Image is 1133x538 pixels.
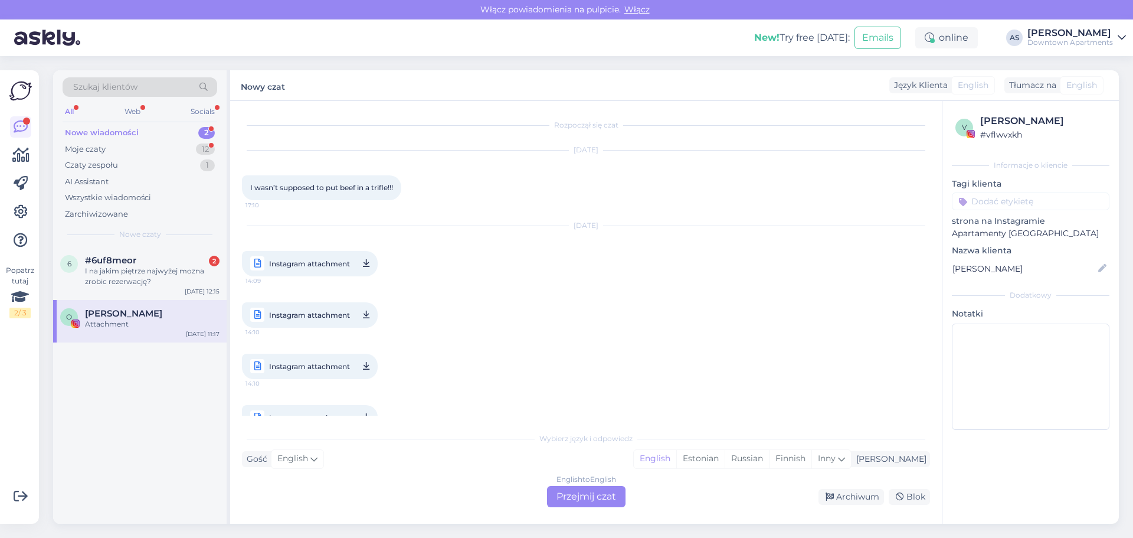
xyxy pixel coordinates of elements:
span: I wasn’t supposed to put beef in a trifle!!! [250,183,393,192]
span: Instagram attachment [269,308,350,322]
div: [DATE] 12:15 [185,287,220,296]
div: Język Klienta [889,79,948,92]
span: Oliwia Misiaszek [85,308,162,319]
a: Instagram attachment14:10 [242,405,378,431]
a: Instagram attachment14:10 [242,302,378,328]
span: Włącz [621,4,653,15]
div: 1 [200,159,215,171]
div: 2 [209,256,220,266]
div: All [63,104,76,119]
span: Instagram attachment [269,359,350,374]
div: AS [1006,30,1023,46]
span: Inny [818,453,836,464]
label: Nowy czat [241,77,285,93]
span: Szukaj klientów [73,81,137,93]
div: Attachment [85,319,220,330]
b: New! [754,32,780,43]
span: 14:09 [245,273,290,288]
div: Archiwum [818,489,884,505]
div: AI Assistant [65,176,109,188]
div: English to English [556,474,616,485]
div: I na jakim piętrze najwyżej mozna zrobic rezerwację? [85,266,220,287]
div: Moje czaty [65,144,106,155]
span: Instagram attachment [269,410,350,425]
p: Nazwa klienta [952,244,1109,257]
span: 6 [67,259,71,268]
span: #6uf8meor [85,255,136,266]
span: 17:10 [245,201,290,210]
span: 14:10 [245,376,290,391]
input: Dodać etykietę [952,193,1109,210]
div: Gość [242,453,267,465]
div: Russian [725,450,769,468]
div: 2 / 3 [9,308,31,318]
div: # vflwvxkh [980,128,1106,141]
div: [PERSON_NAME] [1027,28,1113,38]
div: Web [122,104,143,119]
div: 12 [196,144,215,155]
img: Askly Logo [9,80,32,102]
input: Dodaj nazwę [952,262,1096,275]
div: Wszystkie wiadomości [65,192,151,204]
span: v [962,123,967,132]
div: English [634,450,676,468]
div: Popatrz tutaj [9,265,31,318]
a: Instagram attachment14:09 [242,251,378,276]
p: Apartamenty [GEOGRAPHIC_DATA] [952,227,1109,240]
div: Try free [DATE]: [754,31,850,45]
div: Przejmij czat [547,486,626,507]
div: Wybierz język i odpowiedz [242,433,930,444]
div: [DATE] [242,220,930,231]
a: [PERSON_NAME]Downtown Apartments [1027,28,1126,47]
div: Zarchiwizowane [65,208,128,220]
div: Czaty zespołu [65,159,118,171]
div: Tłumacz na [1004,79,1056,92]
p: strona na Instagramie [952,215,1109,227]
span: English [277,452,308,465]
div: Dodatkowy [952,290,1109,301]
span: Instagram attachment [269,256,350,271]
div: [PERSON_NAME] [980,114,1106,128]
div: Informacje o kliencie [952,160,1109,171]
a: Instagram attachment14:10 [242,354,378,379]
div: Estonian [676,450,725,468]
div: online [915,27,978,48]
span: Nowe czaty [119,229,161,240]
button: Emails [854,27,901,49]
div: Blok [889,489,930,505]
span: O [66,312,72,321]
div: [PERSON_NAME] [852,453,926,465]
div: 2 [198,127,215,139]
div: Downtown Apartments [1027,38,1113,47]
div: [DATE] 11:17 [186,330,220,338]
div: Rozpoczął się czat [242,120,930,131]
span: English [1066,79,1097,92]
p: Notatki [952,308,1109,320]
span: English [958,79,988,92]
div: Nowe wiadomości [65,127,139,139]
p: Tagi klienta [952,178,1109,190]
div: [DATE] [242,145,930,155]
div: Finnish [769,450,811,468]
div: Socials [188,104,217,119]
span: 14:10 [245,325,290,340]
